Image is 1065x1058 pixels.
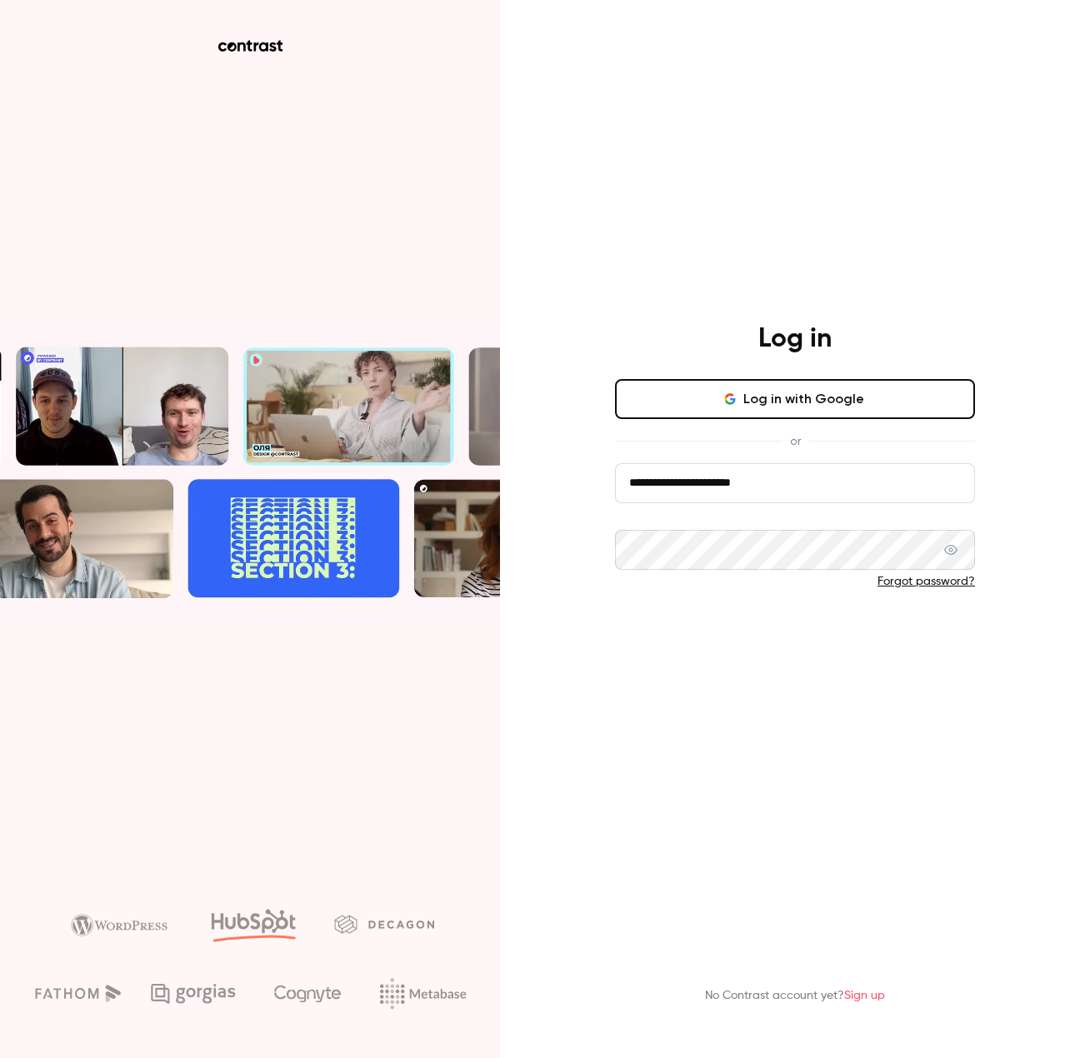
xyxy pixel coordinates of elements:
img: decagon [334,915,434,933]
a: Sign up [844,990,885,1001]
button: Log in with Google [615,379,975,419]
a: Forgot password? [877,576,975,587]
span: or [782,432,809,450]
p: No Contrast account yet? [705,987,885,1005]
h4: Log in [758,322,832,356]
button: Log in [615,616,975,656]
